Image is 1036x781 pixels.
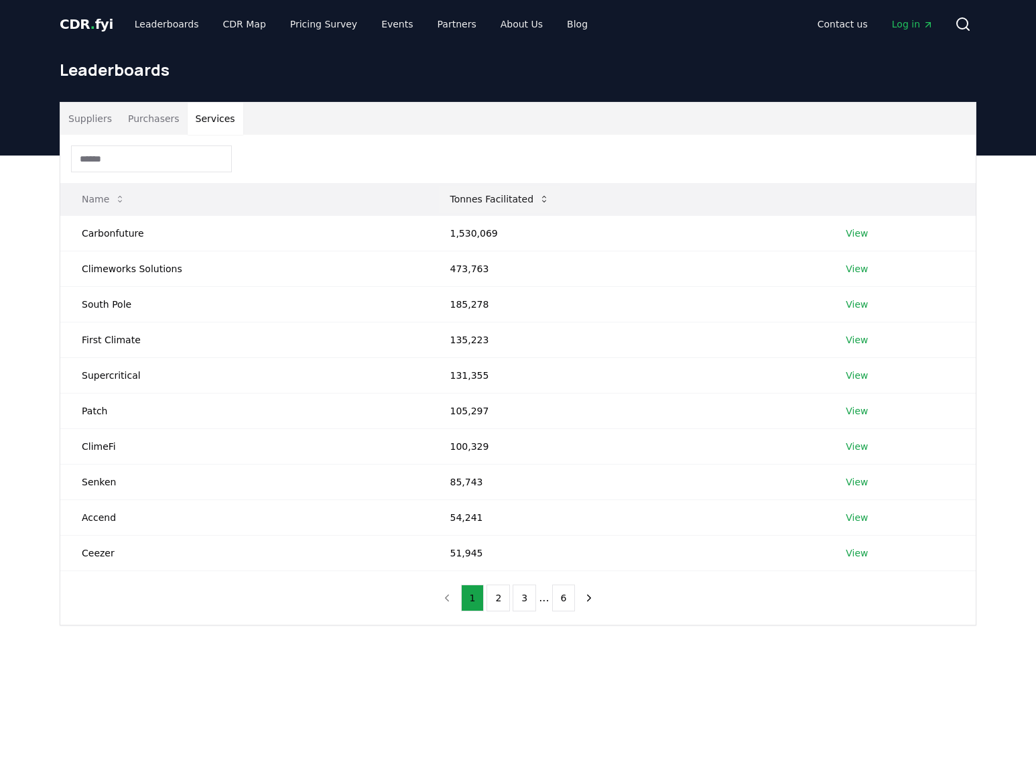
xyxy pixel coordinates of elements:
[60,16,113,32] span: CDR fyi
[428,322,824,357] td: 135,223
[428,428,824,464] td: 100,329
[846,333,868,347] a: View
[428,464,824,499] td: 85,743
[428,357,824,393] td: 131,355
[60,535,428,570] td: Ceezer
[60,251,428,286] td: Climeworks Solutions
[846,511,868,524] a: View
[439,186,560,213] button: Tonnes Facilitated
[892,17,933,31] span: Log in
[371,12,424,36] a: Events
[846,298,868,311] a: View
[539,590,549,606] li: ...
[428,535,824,570] td: 51,945
[60,59,976,80] h1: Leaderboards
[279,12,368,36] a: Pricing Survey
[846,404,868,418] a: View
[120,103,188,135] button: Purchasers
[60,15,113,34] a: CDR.fyi
[428,251,824,286] td: 473,763
[807,12,879,36] a: Contact us
[212,12,277,36] a: CDR Map
[60,103,120,135] button: Suppliers
[881,12,944,36] a: Log in
[60,393,428,428] td: Patch
[807,12,944,36] nav: Main
[124,12,210,36] a: Leaderboards
[428,393,824,428] td: 105,297
[60,428,428,464] td: ClimeFi
[188,103,243,135] button: Services
[428,499,824,535] td: 54,241
[71,186,136,213] button: Name
[60,499,428,535] td: Accend
[846,369,868,382] a: View
[846,475,868,489] a: View
[552,585,576,611] button: 6
[513,585,536,611] button: 3
[60,464,428,499] td: Senken
[428,286,824,322] td: 185,278
[461,585,484,611] button: 1
[427,12,487,36] a: Partners
[490,12,554,36] a: About Us
[60,357,428,393] td: Supercritical
[846,227,868,240] a: View
[578,585,600,611] button: next page
[846,262,868,276] a: View
[60,322,428,357] td: First Climate
[487,585,510,611] button: 2
[124,12,598,36] nav: Main
[90,16,95,32] span: .
[556,12,598,36] a: Blog
[60,286,428,322] td: South Pole
[846,440,868,453] a: View
[846,546,868,560] a: View
[428,215,824,251] td: 1,530,069
[60,215,428,251] td: Carbonfuture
